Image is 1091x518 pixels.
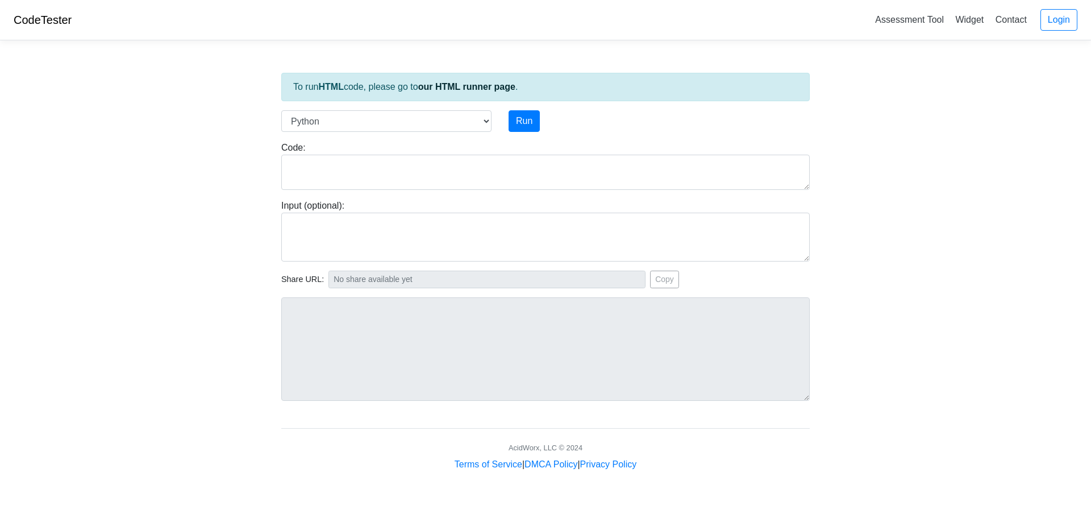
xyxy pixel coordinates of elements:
span: Share URL: [281,273,324,286]
a: DMCA Policy [524,459,577,469]
strong: HTML [318,82,343,92]
a: Privacy Policy [580,459,637,469]
div: Input (optional): [273,199,818,262]
div: To run code, please go to . [281,73,810,101]
button: Copy [650,271,679,288]
div: | | [455,458,636,471]
input: No share available yet [328,271,646,288]
a: Terms of Service [455,459,522,469]
div: Code: [273,141,818,190]
a: Widget [951,10,988,29]
a: our HTML runner page [418,82,515,92]
div: AcidWorx, LLC © 2024 [509,442,582,453]
a: CodeTester [14,14,72,26]
button: Run [509,110,540,132]
a: Login [1040,9,1077,31]
a: Contact [991,10,1031,29]
a: Assessment Tool [871,10,948,29]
